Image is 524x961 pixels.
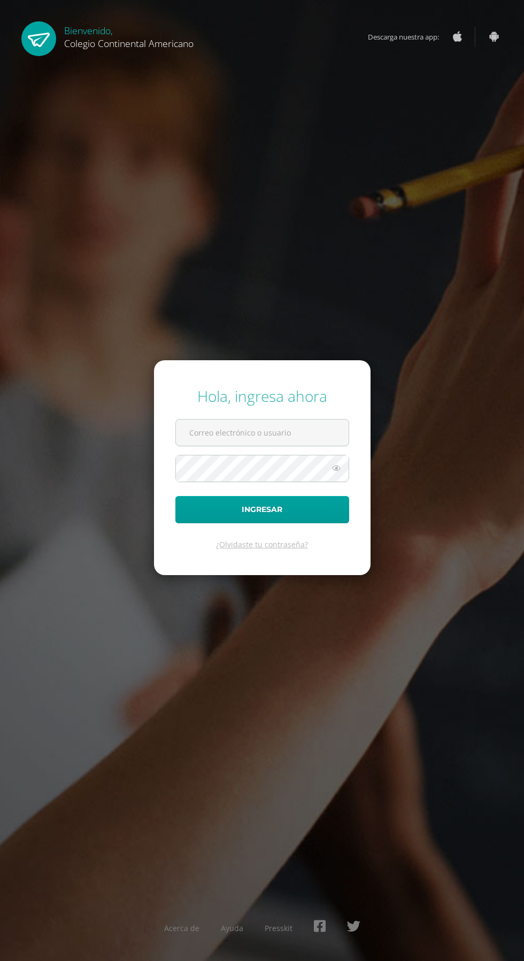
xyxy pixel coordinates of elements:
button: Ingresar [175,496,349,523]
span: Colegio Continental Americano [64,37,194,50]
div: Hola, ingresa ahora [175,386,349,406]
div: Bienvenido, [64,21,194,50]
span: Descarga nuestra app: [368,27,450,47]
a: Presskit [265,923,292,933]
a: Acerca de [164,923,199,933]
a: ¿Olvidaste tu contraseña? [216,539,308,549]
a: Ayuda [221,923,243,933]
input: Correo electrónico o usuario [176,420,349,446]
